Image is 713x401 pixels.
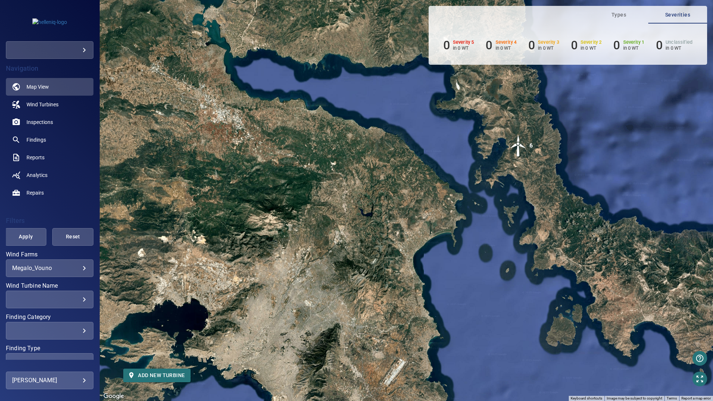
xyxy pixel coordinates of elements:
h4: Filters [6,217,93,224]
button: Reset [52,228,93,246]
li: Severity Unclassified [656,38,692,52]
label: Finding Category [6,314,93,320]
p: in 0 WT [496,45,517,51]
a: repairs noActive [6,184,93,202]
a: windturbines noActive [6,96,93,113]
div: Megalo_Vouno [12,265,87,272]
span: Map View [26,83,49,91]
span: Severities [653,10,703,19]
h6: Severity 5 [453,40,474,45]
h4: Navigation [6,65,93,72]
h6: 0 [656,38,663,52]
h6: 0 [443,38,450,52]
span: Wind Turbines [26,101,58,108]
img: Google [102,391,126,401]
span: Findings [26,136,46,143]
a: map active [6,78,93,96]
h6: Severity 1 [623,40,645,45]
li: Severity 1 [613,38,644,52]
h6: 0 [528,38,535,52]
h6: Unclassified [666,40,692,45]
div: 6 [529,135,533,157]
p: in 0 WT [623,45,645,51]
gmp-advanced-marker: 6 [507,135,529,158]
button: Keyboard shortcuts [571,396,602,401]
span: Add new turbine [129,371,185,380]
p: in 0 WT [538,45,559,51]
li: Severity 2 [571,38,602,52]
a: inspections noActive [6,113,93,131]
li: Severity 5 [443,38,474,52]
h6: 0 [613,38,620,52]
li: Severity 4 [486,38,517,52]
label: Wind Farms [6,252,93,258]
span: Reports [26,154,45,161]
button: Add new turbine [123,369,191,382]
h6: Severity 4 [496,40,517,45]
a: Report a map error [681,396,711,400]
span: Inspections [26,118,53,126]
a: Terms (opens in new tab) [667,396,677,400]
h6: 0 [571,38,578,52]
div: Finding Type [6,353,93,371]
a: Open this area in Google Maps (opens a new window) [102,391,126,401]
li: Severity 3 [528,38,559,52]
h6: Severity 3 [538,40,559,45]
span: Apply [14,232,37,241]
p: in 0 WT [453,45,474,51]
div: Wind Farms [6,259,93,277]
div: [PERSON_NAME] [12,375,87,386]
div: helleniq [6,41,93,59]
p: in 0 WT [581,45,602,51]
h6: 0 [486,38,492,52]
span: Types [594,10,644,19]
span: Analytics [26,171,47,179]
h6: Severity 2 [581,40,602,45]
img: helleniq-logo [32,18,67,26]
a: findings noActive [6,131,93,149]
a: analytics noActive [6,166,93,184]
img: windFarmIcon.svg [507,135,529,157]
button: Apply [5,228,46,246]
label: Finding Type [6,345,93,351]
a: reports noActive [6,149,93,166]
div: Finding Category [6,322,93,340]
span: Reset [61,232,84,241]
div: Wind Turbine Name [6,291,93,308]
label: Wind Turbine Name [6,283,93,289]
p: in 0 WT [666,45,692,51]
span: Repairs [26,189,44,196]
span: Image may be subject to copyright [607,396,662,400]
